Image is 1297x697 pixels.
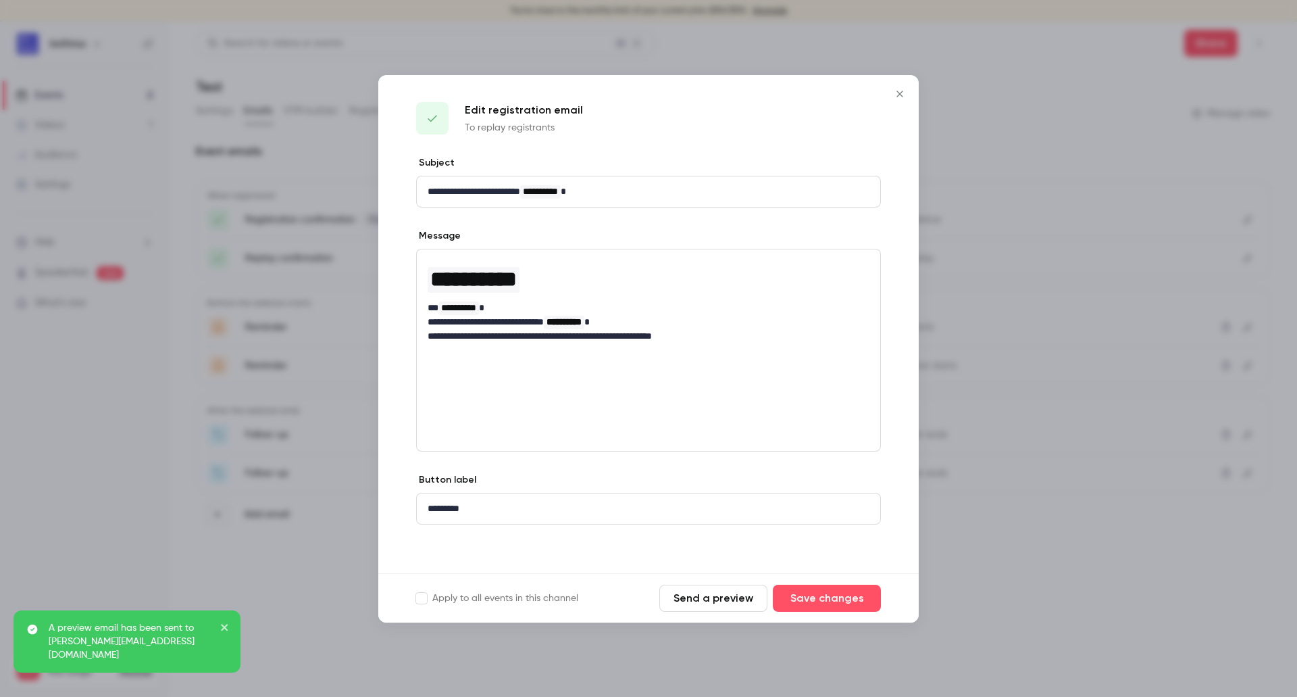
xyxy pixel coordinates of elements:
[465,102,583,118] p: Edit registration email
[659,585,767,612] button: Send a preview
[417,249,880,352] div: editor
[773,585,881,612] button: Save changes
[416,229,461,243] label: Message
[220,621,230,638] button: close
[417,176,880,207] div: editor
[465,121,583,135] p: To replay registrants
[886,80,913,107] button: Close
[416,156,455,170] label: Subject
[416,473,476,487] label: Button label
[49,621,211,662] p: A preview email has been sent to [PERSON_NAME][EMAIL_ADDRESS][DOMAIN_NAME]
[417,494,880,524] div: editor
[416,592,578,605] label: Apply to all events in this channel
